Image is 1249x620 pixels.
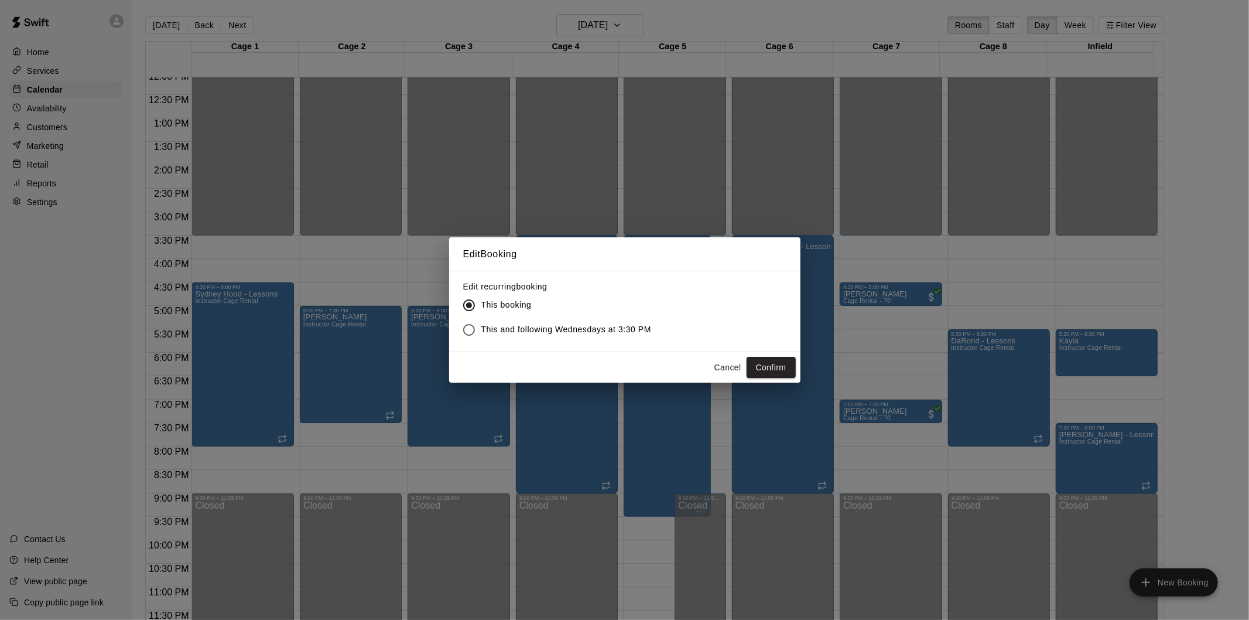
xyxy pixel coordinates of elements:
[747,357,796,379] button: Confirm
[463,281,661,292] label: Edit recurring booking
[481,299,532,311] span: This booking
[481,323,652,336] span: This and following Wednesdays at 3:30 PM
[709,357,747,379] button: Cancel
[449,237,800,271] h2: Edit Booking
